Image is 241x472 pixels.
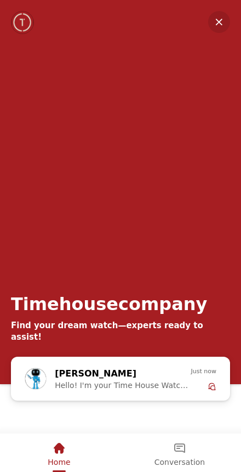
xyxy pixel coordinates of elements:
span: Hello! I'm your Time House Watches Support Assistant. How can I assist you [DATE]? [55,381,191,390]
div: Timehousecompany [11,294,207,314]
div: Zoe [19,361,222,396]
div: Find your dream watch—experts ready to assist! [11,320,230,343]
img: Company logo [12,12,33,33]
span: Just now [191,367,216,377]
div: Home [1,434,117,470]
span: Home [48,458,70,467]
div: Conversation [119,434,240,470]
div: Chat with us now [11,357,230,401]
div: [PERSON_NAME] [55,367,170,381]
img: Profile picture of Zoe [25,368,46,389]
em: Minimize [208,11,230,33]
span: Conversation [154,458,205,467]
